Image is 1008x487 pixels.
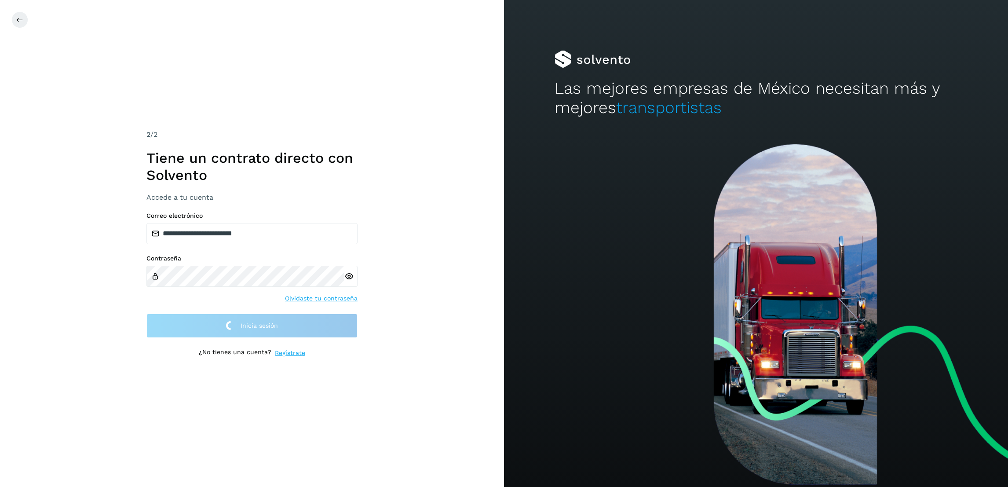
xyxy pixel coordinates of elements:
[146,314,358,338] button: Inicia sesión
[275,348,305,358] a: Regístrate
[146,212,358,220] label: Correo electrónico
[241,322,278,329] span: Inicia sesión
[146,255,358,262] label: Contraseña
[616,98,722,117] span: transportistas
[146,130,150,139] span: 2
[146,129,358,140] div: /2
[555,79,958,118] h2: Las mejores empresas de México necesitan más y mejores
[146,193,358,201] h3: Accede a tu cuenta
[146,150,358,183] h1: Tiene un contrato directo con Solvento
[285,294,358,303] a: Olvidaste tu contraseña
[199,348,271,358] p: ¿No tienes una cuenta?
